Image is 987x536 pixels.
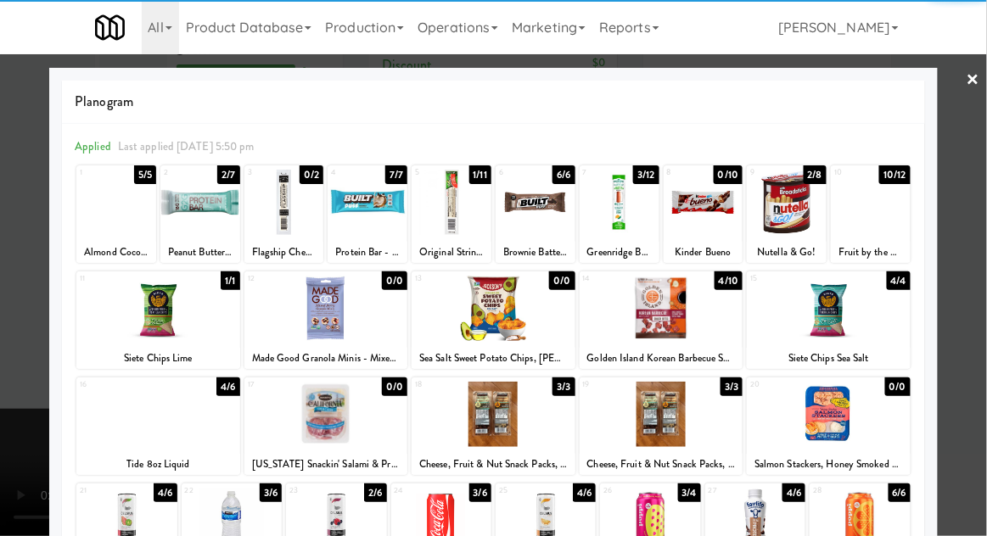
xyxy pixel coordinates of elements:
[496,165,575,263] div: 66/6Brownie Batter Protein Bar, Built Puff
[185,483,232,498] div: 22
[134,165,156,184] div: 5/5
[244,242,324,263] div: Flagship Cheese Stick, Beechers
[664,165,743,263] div: 80/10Kinder Bueno
[831,242,911,263] div: Fruit by the Foot
[499,483,546,498] div: 25
[244,348,408,369] div: Made Good Granola Minis - Mixed [PERSON_NAME]
[498,242,573,263] div: Brownie Batter Protein Bar, Built Puff
[244,377,408,475] div: 170/0[US_STATE] Snackin' Salami & Provolone
[749,242,824,263] div: Nutella & Go!
[328,242,407,263] div: Protein Bar - Coconut, Built Puff
[76,348,240,369] div: Siete Chips Lime
[80,483,126,498] div: 21
[260,483,282,502] div: 3/6
[666,242,741,263] div: Kinder Bueno
[749,454,908,475] div: Salmon Stackers, Honey Smoked Fish Co.
[749,348,908,369] div: Siete Chips Sea Salt
[221,271,239,290] div: 1/1
[582,454,741,475] div: Cheese, Fruit & Nut Snack Packs, [GEOGRAPHIC_DATA]
[499,165,536,180] div: 6
[385,165,407,184] div: 7/7
[414,454,573,475] div: Cheese, Fruit & Nut Snack Packs, [GEOGRAPHIC_DATA]
[804,165,827,184] div: 2/8
[75,138,111,154] span: Applied
[580,454,743,475] div: Cheese, Fruit & Nut Snack Packs, [GEOGRAPHIC_DATA]
[300,165,323,184] div: 0/2
[583,271,661,286] div: 14
[747,454,911,475] div: Salmon Stackers, Honey Smoked Fish Co.
[248,165,284,180] div: 3
[415,271,493,286] div: 13
[163,242,238,263] div: Peanut Butter Chocolate Chip, G2G
[244,454,408,475] div: [US_STATE] Snackin' Salami & Provolone
[583,165,620,180] div: 7
[714,165,743,184] div: 0/10
[118,138,255,154] span: Last applied [DATE] 5:50 pm
[79,348,238,369] div: Siete Chips Lime
[247,348,406,369] div: Made Good Granola Minis - Mixed [PERSON_NAME]
[496,242,575,263] div: Brownie Batter Protein Bar, Built Puff
[603,483,650,498] div: 26
[580,271,743,369] div: 144/10Golden Island Korean Barbecue Snack Bites
[412,165,491,263] div: 51/11Original String Cheese, Frigo CheeseHeads
[76,165,156,263] div: 15/5Almond Coconut, G2G
[747,165,827,263] div: 92/8Nutella & Go!
[750,377,828,392] div: 20
[549,271,575,290] div: 0/0
[879,165,911,184] div: 10/12
[75,89,912,114] span: Planogram
[217,165,239,184] div: 2/7
[80,377,158,392] div: 16
[552,165,575,184] div: 6/6
[247,242,322,263] div: Flagship Cheese Stick, Beechers
[469,165,491,184] div: 1/11
[328,165,407,263] div: 47/7Protein Bar - Coconut, Built Puff
[415,165,451,180] div: 5
[747,271,911,369] div: 154/4Siete Chips Sea Salt
[244,165,324,263] div: 30/2Flagship Cheese Stick, Beechers
[573,483,596,502] div: 4/6
[76,454,240,475] div: Tide 8oz Liquid
[80,271,158,286] div: 11
[887,271,911,290] div: 4/4
[580,242,659,263] div: Greenridge Beef Stick
[747,242,827,263] div: Nutella & Go!
[76,271,240,369] div: 111/1Siete Chips Lime
[79,454,238,475] div: Tide 8oz Liquid
[248,271,326,286] div: 12
[76,377,240,475] div: 164/6Tide 8oz Liquid
[633,165,659,184] div: 3/12
[412,271,575,369] div: 130/0Sea Salt Sweet Potato Chips, [PERSON_NAME]
[154,483,177,502] div: 4/6
[216,377,239,396] div: 4/6
[834,165,871,180] div: 10
[330,242,405,263] div: Protein Bar - Coconut, Built Puff
[414,242,489,263] div: Original String Cheese, Frigo CheeseHeads
[382,271,407,290] div: 0/0
[412,454,575,475] div: Cheese, Fruit & Nut Snack Packs, [GEOGRAPHIC_DATA]
[750,271,828,286] div: 15
[412,377,575,475] div: 183/3Cheese, Fruit & Nut Snack Packs, [GEOGRAPHIC_DATA]
[889,483,911,502] div: 6/6
[582,348,741,369] div: Golden Island Korean Barbecue Snack Bites
[833,242,908,263] div: Fruit by the Foot
[715,271,743,290] div: 4/10
[583,377,661,392] div: 19
[580,348,743,369] div: Golden Island Korean Barbecue Snack Bites
[582,242,657,263] div: Greenridge Beef Stick
[721,377,743,396] div: 3/3
[750,165,787,180] div: 9
[79,242,154,263] div: Almond Coconut, G2G
[244,271,408,369] div: 120/0Made Good Granola Minis - Mixed [PERSON_NAME]
[747,377,911,475] div: 200/0Salmon Stackers, Honey Smoked Fish Co.
[580,165,659,263] div: 73/12Greenridge Beef Stick
[831,165,911,263] div: 1010/12Fruit by the Foot
[395,483,441,498] div: 24
[412,242,491,263] div: Original String Cheese, Frigo CheeseHeads
[469,483,491,502] div: 3/6
[76,242,156,263] div: Almond Coconut, G2G
[331,165,367,180] div: 4
[747,348,911,369] div: Siete Chips Sea Salt
[414,348,573,369] div: Sea Salt Sweet Potato Chips, [PERSON_NAME]
[415,377,493,392] div: 18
